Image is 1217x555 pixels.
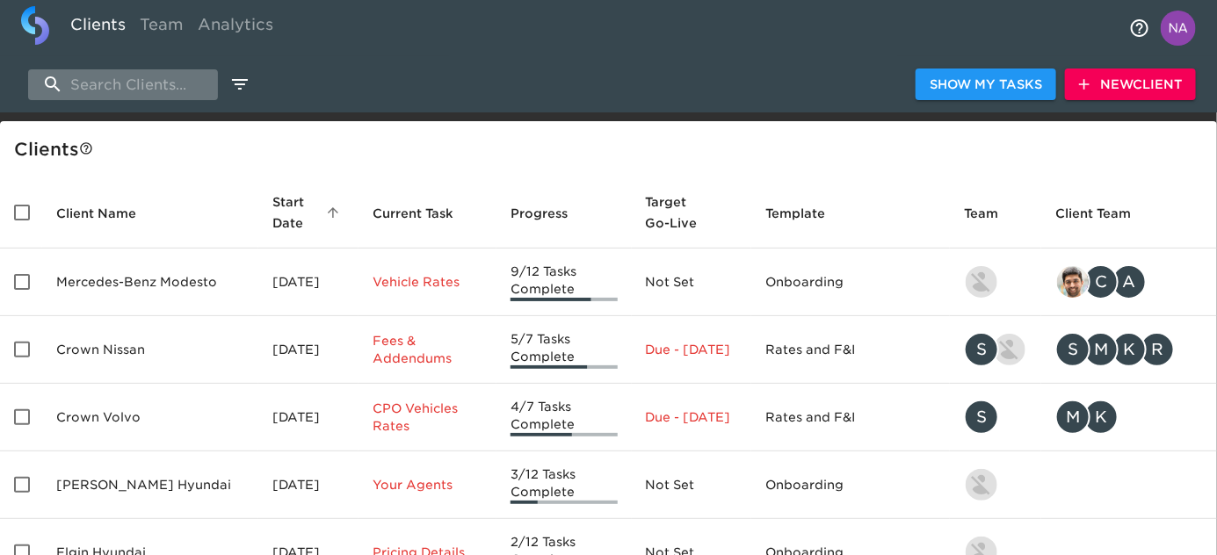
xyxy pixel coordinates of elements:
div: K [1112,332,1147,367]
span: This is the next Task in this Hub that should be completed [373,203,453,224]
td: [DATE] [258,451,358,519]
td: [DATE] [258,249,358,316]
td: [PERSON_NAME] Hyundai [42,451,258,519]
div: S [1055,332,1090,367]
span: Client Name [56,203,159,224]
a: Analytics [191,6,280,49]
div: kevin.lo@roadster.com [964,467,1027,502]
td: Not Set [632,249,751,316]
img: kevin.lo@roadster.com [966,266,997,298]
div: kevin.lo@roadster.com [964,264,1027,299]
span: Team [964,203,1021,224]
span: Client Team [1055,203,1154,224]
p: Fees & Addendums [373,332,482,367]
input: search [28,69,218,100]
p: Due - [DATE] [646,341,737,358]
span: Template [765,203,848,224]
div: sandeep@simplemnt.com, clayton.mandel@roadster.com, angelique.nurse@roadster.com [1055,264,1203,299]
div: M [1083,332,1119,367]
p: Vehicle Rates [373,273,482,291]
td: Rates and F&I [751,384,950,451]
div: sparent@crowncars.com, mcooley@crowncars.com, kwilson@crowncars.com, rrobins@crowncars.com [1055,332,1203,367]
div: M [1055,400,1090,435]
p: Due - [DATE] [646,408,737,426]
div: C [1083,264,1119,299]
span: Calculated based on the start date and the duration of all Tasks contained in this Hub. [646,191,714,234]
p: Your Agents [373,476,482,494]
td: 3/12 Tasks Complete [496,451,631,519]
div: K [1083,400,1119,435]
span: Start Date [272,191,344,234]
img: kevin.lo@roadster.com [966,469,997,501]
img: Profile [1161,11,1196,46]
svg: This is a list of all of your clients and clients shared with you [79,141,93,155]
div: R [1140,332,1175,367]
span: Show My Tasks [930,74,1042,96]
span: Target Go-Live [646,191,737,234]
td: Mercedes-Benz Modesto [42,249,258,316]
span: New Client [1079,74,1182,96]
a: Clients [63,6,133,49]
div: S [964,332,999,367]
td: 5/7 Tasks Complete [496,316,631,384]
button: notifications [1119,7,1161,49]
a: Team [133,6,191,49]
button: edit [225,69,255,99]
button: NewClient [1065,68,1196,101]
span: Current Task [373,203,476,224]
button: Show My Tasks [916,68,1056,101]
img: sandeep@simplemnt.com [1057,266,1089,298]
td: 4/7 Tasks Complete [496,384,631,451]
span: Progress [511,203,590,224]
td: [DATE] [258,384,358,451]
td: Not Set [632,451,751,519]
div: mcooley@crowncars.com, kwilson@crowncars.com [1055,400,1203,435]
p: CPO Vehicles Rates [373,400,482,435]
div: A [1112,264,1147,299]
td: 9/12 Tasks Complete [496,249,631,316]
img: austin@roadster.com [994,334,1025,365]
td: Onboarding [751,451,950,519]
td: Crown Nissan [42,316,258,384]
div: savannah@roadster.com, austin@roadster.com [964,332,1027,367]
div: savannah@roadster.com [964,400,1027,435]
img: logo [21,6,49,45]
td: [DATE] [258,316,358,384]
td: Crown Volvo [42,384,258,451]
div: Client s [14,135,1210,163]
td: Rates and F&I [751,316,950,384]
div: S [964,400,999,435]
td: Onboarding [751,249,950,316]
